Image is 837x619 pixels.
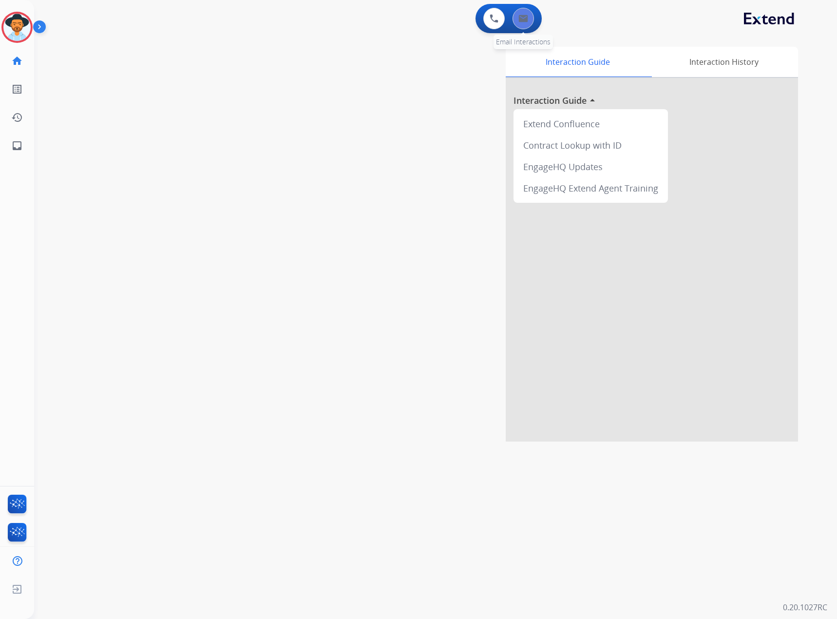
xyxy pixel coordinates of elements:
span: Email Interactions [496,37,551,46]
div: EngageHQ Updates [517,156,664,177]
mat-icon: inbox [11,140,23,152]
div: Contract Lookup with ID [517,135,664,156]
div: EngageHQ Extend Agent Training [517,177,664,199]
div: Extend Confluence [517,113,664,135]
mat-icon: home [11,55,23,67]
div: Interaction History [649,47,798,77]
div: Interaction Guide [506,47,649,77]
p: 0.20.1027RC [783,601,827,613]
mat-icon: list_alt [11,83,23,95]
mat-icon: history [11,112,23,123]
img: avatar [3,14,31,41]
